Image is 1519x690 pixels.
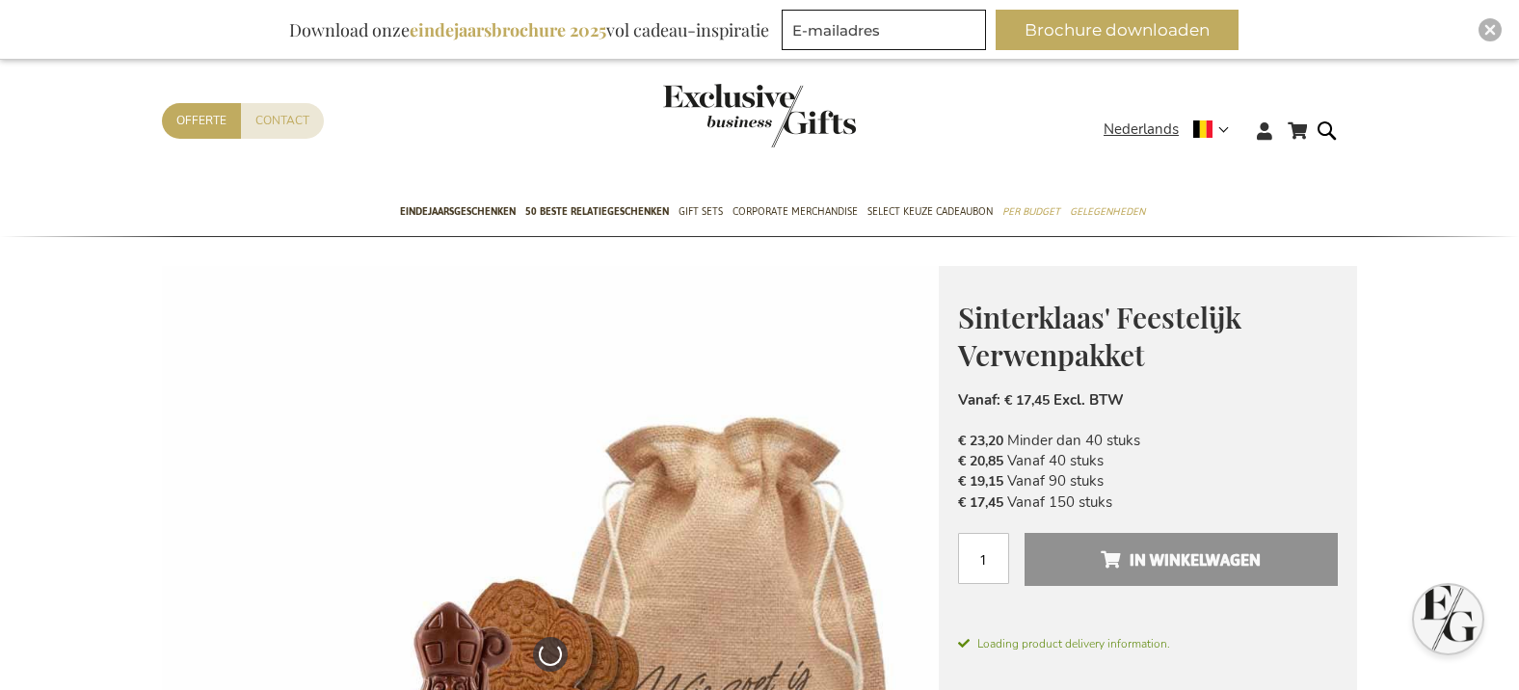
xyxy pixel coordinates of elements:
span: Vanaf: [958,390,1000,410]
span: Corporate Merchandise [733,201,858,222]
img: Exclusive Business gifts logo [663,84,856,147]
li: Minder dan 40 stuks [958,431,1338,451]
a: Gift Sets [679,189,723,237]
a: Eindejaarsgeschenken [400,189,516,237]
input: E-mailadres [782,10,986,50]
a: store logo [663,84,759,147]
span: Select Keuze Cadeaubon [867,201,993,222]
span: € 23,20 [958,432,1003,450]
span: 50 beste relatiegeschenken [525,201,669,222]
span: Loading product delivery information. [958,635,1338,652]
span: € 17,45 [958,493,1003,512]
li: Vanaf 150 stuks [958,492,1338,513]
span: Per Budget [1002,201,1060,222]
input: Aantal [958,533,1009,584]
span: Eindejaarsgeschenken [400,201,516,222]
span: Gelegenheden [1070,201,1145,222]
li: Vanaf 40 stuks [958,451,1338,471]
div: Download onze vol cadeau-inspiratie [280,10,778,50]
span: Excl. BTW [1053,390,1124,410]
a: 50 beste relatiegeschenken [525,189,669,237]
b: eindejaarsbrochure 2025 [410,18,606,41]
span: Gift Sets [679,201,723,222]
div: Close [1479,18,1502,41]
span: Sinterklaas' Feestelijk Verwenpakket [958,298,1241,374]
form: marketing offers and promotions [782,10,992,56]
a: Contact [241,103,324,139]
span: € 17,45 [1004,391,1050,410]
button: Brochure downloaden [996,10,1239,50]
a: Corporate Merchandise [733,189,858,237]
li: Vanaf 90 stuks [958,471,1338,491]
span: Nederlands [1104,119,1179,141]
a: Per Budget [1002,189,1060,237]
a: Gelegenheden [1070,189,1145,237]
a: Offerte [162,103,241,139]
span: € 19,15 [958,472,1003,491]
a: Select Keuze Cadeaubon [867,189,993,237]
span: € 20,85 [958,452,1003,470]
img: Close [1484,24,1496,36]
